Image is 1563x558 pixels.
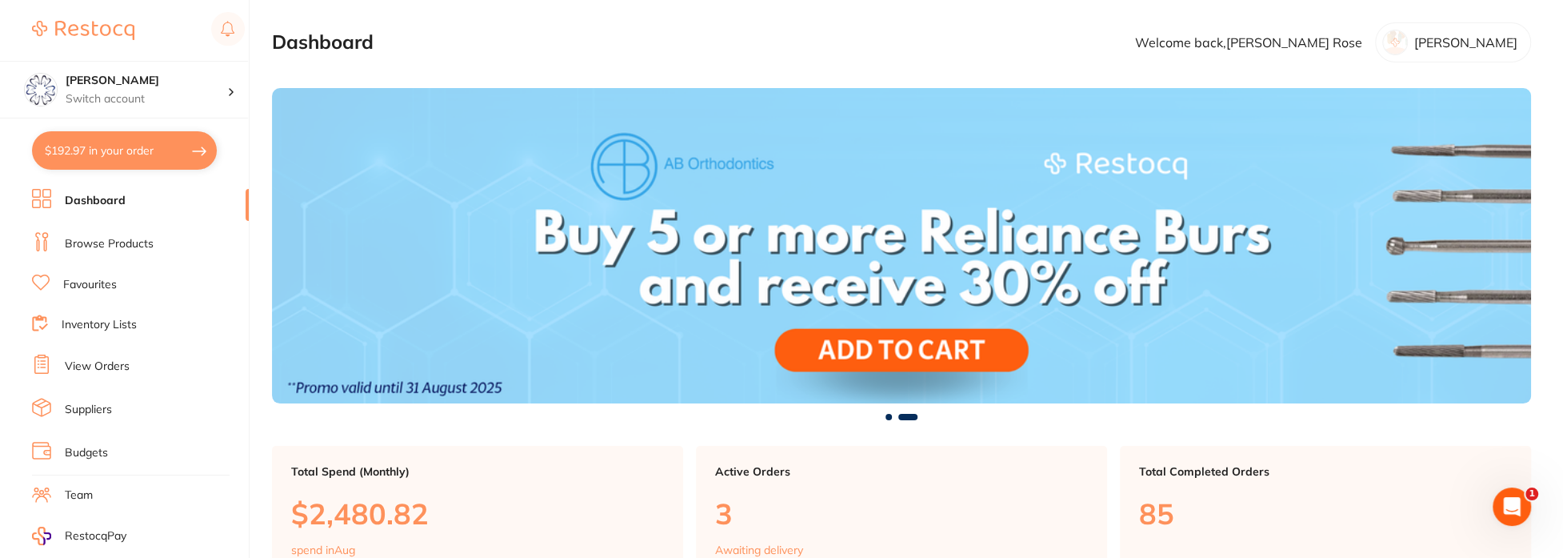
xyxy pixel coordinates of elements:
p: 3 [715,497,1088,530]
h2: Dashboard [272,31,374,54]
a: Browse Products [65,236,154,252]
button: $192.97 in your order [32,131,217,170]
img: Restocq Logo [32,21,134,40]
img: Dashboard [272,88,1531,403]
span: 1 [1525,488,1538,500]
p: Awaiting delivery [715,544,803,556]
a: Team [65,488,93,504]
a: Budgets [65,445,108,461]
img: RestocqPay [32,527,51,545]
a: Dashboard [65,193,126,209]
p: $2,480.82 [291,497,664,530]
a: Favourites [63,277,117,293]
a: Inventory Lists [62,317,137,333]
p: Switch account [66,91,227,107]
h4: Eumundi Dental [66,73,227,89]
a: View Orders [65,359,130,375]
p: Total Spend (Monthly) [291,465,664,478]
p: 85 [1139,497,1512,530]
p: Total Completed Orders [1139,465,1512,478]
a: RestocqPay [32,527,126,545]
span: RestocqPay [65,528,126,544]
p: [PERSON_NAME] [1414,35,1517,50]
img: Eumundi Dental [25,74,57,106]
p: Active Orders [715,465,1088,478]
a: Suppliers [65,402,112,418]
iframe: Intercom live chat [1493,488,1531,526]
p: spend in Aug [291,544,355,556]
a: Restocq Logo [32,12,134,49]
p: Welcome back, [PERSON_NAME] Rose [1135,35,1362,50]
